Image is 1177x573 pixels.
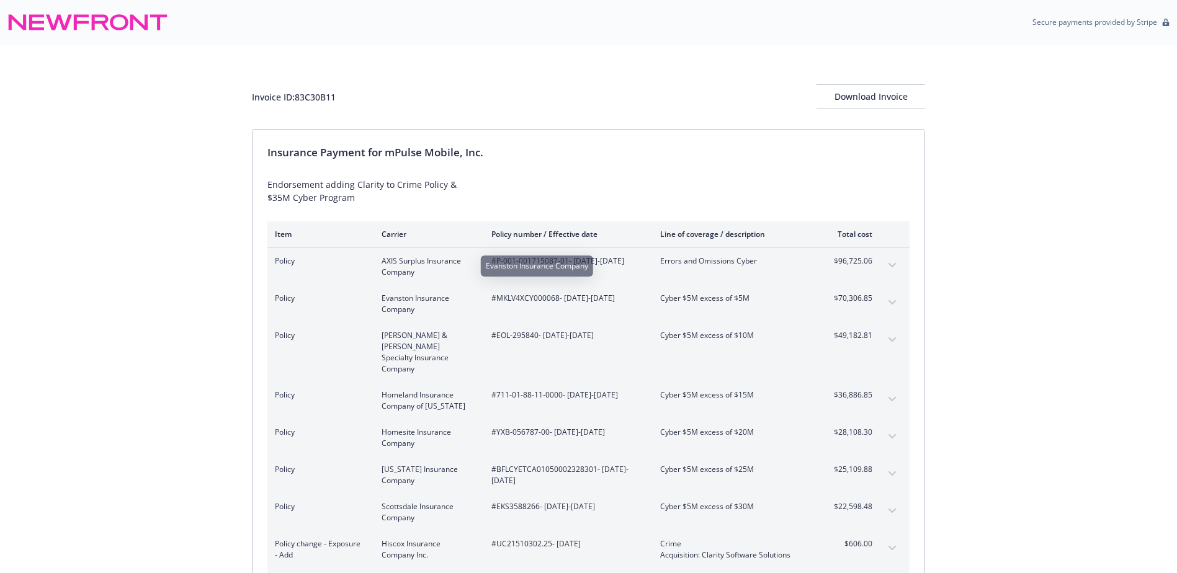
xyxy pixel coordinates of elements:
span: Hiscox Insurance Company Inc. [382,538,472,561]
span: #UC21510302.25 - [DATE] [491,538,640,549]
span: Cyber $5M excess of $10M [660,330,806,341]
span: $606.00 [826,538,872,549]
span: AXIS Surplus Insurance Company [382,255,472,278]
button: expand content [882,293,902,313]
span: Evanston Insurance Company [382,293,472,315]
span: Cyber $5M excess of $20M [660,427,806,438]
span: Homeland Insurance Company of [US_STATE] [382,389,472,412]
div: Total cost [826,229,872,239]
div: Download Invoice [817,85,925,109]
span: Policy [275,464,362,475]
div: PolicyScottsdale Insurance Company#EKS3588266- [DATE]-[DATE]Cyber $5M excess of $30M$22,598.48exp... [267,494,910,531]
button: expand content [882,389,902,409]
span: $70,306.85 [826,293,872,304]
span: CrimeAcquisition: Clarity Software Solutions [660,538,806,561]
span: Policy [275,330,362,341]
div: Carrier [382,229,472,239]
button: expand content [882,501,902,521]
button: expand content [882,427,902,446]
span: Policy [275,501,362,512]
div: PolicyHomesite Insurance Company#YXB-056787-00- [DATE]-[DATE]Cyber $5M excess of $20M$28,108.30ex... [267,419,910,456]
div: Policy number / Effective date [491,229,640,239]
div: PolicyAXIS Surplus Insurance Company#P-001-001715087-01- [DATE]-[DATE]Errors and Omissions Cyber$... [267,248,910,285]
div: Item [275,229,362,239]
div: Line of coverage / description [660,229,806,239]
span: Errors and Omissions Cyber [660,255,806,267]
span: $96,725.06 [826,255,872,267]
div: PolicyEvanston Insurance Company#MKLV4XCY000068- [DATE]-[DATE]Cyber $5M excess of $5M$70,306.85ex... [267,285,910,322]
span: $22,598.48 [826,501,872,512]
div: Insurance Payment for mPulse Mobile, Inc. [267,144,910,161]
span: Scottsdale Insurance Company [382,501,472,523]
div: Policy[US_STATE] Insurance Company#BFLCYETCA01050002328301- [DATE]-[DATE]Cyber $5M excess of $25M... [267,456,910,494]
span: [US_STATE] Insurance Company [382,464,472,486]
span: $36,886.85 [826,389,872,401]
div: Endorsement adding Clarity to Crime Policy & $35M Cyber Program [267,178,910,204]
span: [PERSON_NAME] & [PERSON_NAME] Specialty Insurance Company [382,330,472,375]
button: expand content [882,255,902,275]
span: Policy [275,427,362,438]
span: $28,108.30 [826,427,872,438]
span: Crime [660,538,806,549]
span: $25,109.88 [826,464,872,475]
span: Cyber $5M excess of $5M [660,293,806,304]
span: Cyber $5M excess of $25M [660,464,806,475]
div: Policy change - Exposure - AddHiscox Insurance Company Inc.#UC21510302.25- [DATE]CrimeAcquisition... [267,531,910,568]
span: Cyber $5M excess of $30M [660,501,806,512]
span: #MKLV4XCY000068 - [DATE]-[DATE] [491,293,640,304]
span: #EKS3588266 - [DATE]-[DATE] [491,501,640,512]
button: expand content [882,464,902,484]
span: $49,182.81 [826,330,872,341]
span: #YXB-056787-00 - [DATE]-[DATE] [491,427,640,438]
button: expand content [882,330,902,350]
button: expand content [882,538,902,558]
span: Policy [275,293,362,304]
span: Homesite Insurance Company [382,427,472,449]
span: Cyber $5M excess of $15M [660,389,806,401]
span: Policy [275,389,362,401]
span: Policy [275,255,362,267]
span: Acquisition: Clarity Software Solutions [660,549,806,561]
span: #EOL-295840 - [DATE]-[DATE] [491,330,640,341]
div: PolicyHomeland Insurance Company of [US_STATE]#711-01-88-11-0000- [DATE]-[DATE]Cyber $5M excess o... [267,382,910,419]
p: Secure payments provided by Stripe [1032,17,1157,27]
span: Policy change - Exposure - Add [275,538,362,561]
button: Download Invoice [817,84,925,109]
div: Policy[PERSON_NAME] & [PERSON_NAME] Specialty Insurance Company#EOL-295840- [DATE]-[DATE]Cyber $5... [267,322,910,382]
span: #BFLCYETCA01050002328301 - [DATE]-[DATE] [491,464,640,486]
div: Invoice ID: 83C30B11 [252,91,336,104]
span: #711-01-88-11-0000 - [DATE]-[DATE] [491,389,640,401]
